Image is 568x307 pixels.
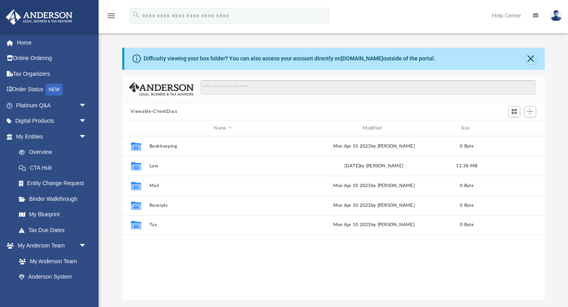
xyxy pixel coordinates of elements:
[6,113,99,129] a: Digital Productsarrow_drop_down
[300,163,448,170] div: [DATE] by [PERSON_NAME]
[149,125,296,132] div: Name
[300,221,448,228] div: Mon Apr 10 2023 by [PERSON_NAME]
[6,66,99,82] a: Tax Organizers
[79,97,95,114] span: arrow_drop_down
[300,143,448,150] div: Mon Apr 10 2023 by [PERSON_NAME]
[122,136,545,300] div: grid
[11,176,99,191] a: Entity Change Request
[106,11,116,21] i: menu
[79,238,95,254] span: arrow_drop_down
[149,183,297,188] button: Mail
[45,84,63,95] div: NEW
[300,182,448,189] div: Mon Apr 10 2023 by [PERSON_NAME]
[6,129,99,144] a: My Entitiesarrow_drop_down
[132,11,140,19] i: search
[149,203,297,208] button: Receipts
[460,223,474,227] span: 0 Byte
[486,125,541,132] div: id
[524,106,536,117] button: Add
[149,144,297,149] button: Bookkeeping
[11,160,99,176] a: CTA Hub
[6,51,99,66] a: Online Ordering
[79,129,95,145] span: arrow_drop_down
[11,191,99,207] a: Binder Walkthrough
[131,108,177,115] button: Viewable-ClientDocs
[460,203,474,208] span: 0 Byte
[200,80,536,95] input: Search files and folders
[508,106,520,117] button: Switch to Grid View
[11,222,99,238] a: Tax Due Dates
[11,207,95,223] a: My Blueprint
[149,223,297,228] button: Tax
[11,253,91,269] a: My Anderson Team
[456,164,477,168] span: 12.38 MB
[149,163,297,168] button: Law
[341,55,383,62] a: [DOMAIN_NAME]
[6,82,99,98] a: Order StatusNEW
[460,183,474,188] span: 0 Byte
[11,144,99,160] a: Overview
[4,9,75,25] img: Anderson Advisors Platinum Portal
[300,125,447,132] div: Modified
[6,35,99,51] a: Home
[6,238,95,254] a: My Anderson Teamarrow_drop_down
[550,10,562,21] img: User Pic
[451,125,482,132] div: Size
[125,125,145,132] div: id
[11,269,95,285] a: Anderson System
[144,54,435,63] div: Difficulty viewing your box folder? You can also access your account directly on outside of the p...
[525,53,536,64] button: Close
[6,97,99,113] a: Platinum Q&Aarrow_drop_down
[79,113,95,129] span: arrow_drop_down
[300,202,448,209] div: Mon Apr 10 2023 by [PERSON_NAME]
[106,15,116,21] a: menu
[460,144,474,148] span: 0 Byte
